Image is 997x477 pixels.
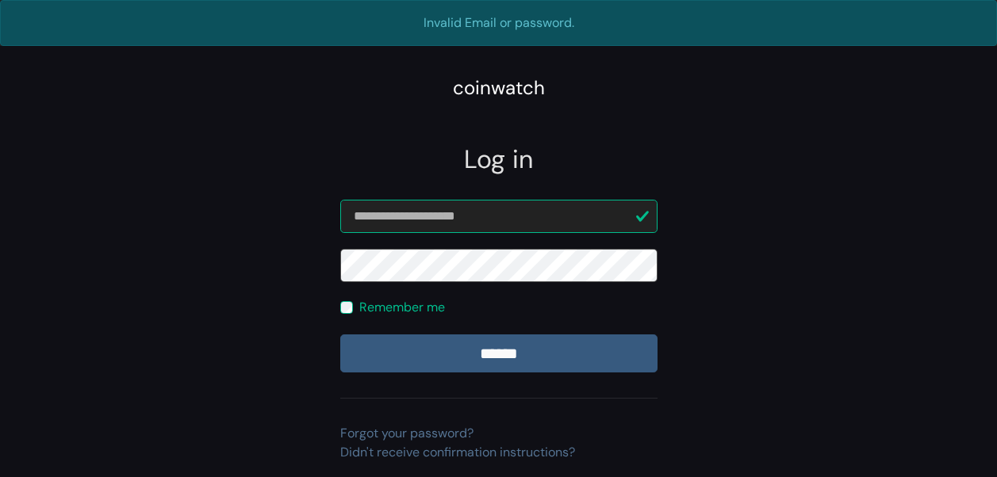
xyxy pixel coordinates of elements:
[340,425,474,441] a: Forgot your password?
[453,82,545,98] a: coinwatch
[453,74,545,102] div: coinwatch
[340,444,575,460] a: Didn't receive confirmation instructions?
[359,298,445,317] label: Remember me
[340,144,658,174] h2: Log in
